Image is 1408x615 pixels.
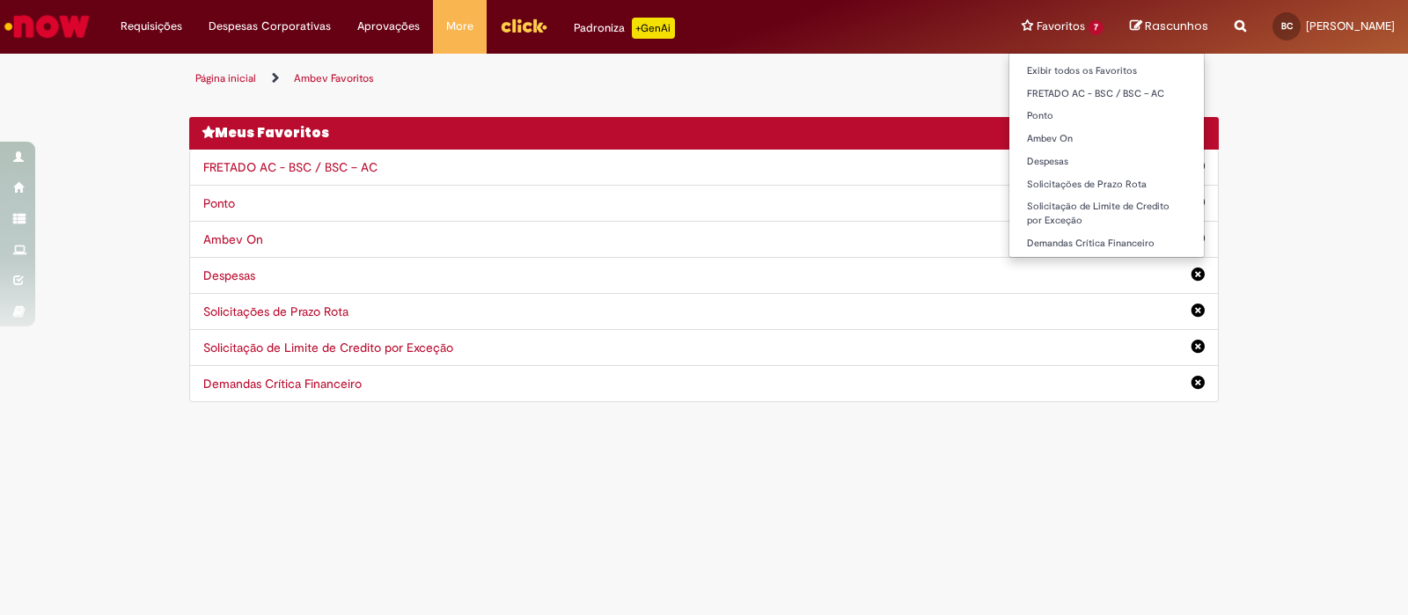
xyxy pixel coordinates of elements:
[357,18,420,35] span: Aprovações
[1306,18,1395,33] span: [PERSON_NAME]
[574,18,675,39] div: Padroniza
[500,12,547,39] img: click_logo_yellow_360x200.png
[1009,106,1204,126] a: Ponto
[1130,18,1208,35] a: Rascunhos
[1009,234,1204,253] a: Demandas Crítica Financeiro
[203,376,362,392] a: Demandas Crítica Financeiro
[1281,20,1293,32] span: BC
[1009,62,1204,81] a: Exibir todos os Favoritos
[1009,197,1204,230] a: Solicitação de Limite de Credito por Exceção
[1009,84,1204,104] a: FRETADO AC - BSC / BSC – AC
[215,123,329,142] span: Meus Favoritos
[2,9,92,44] img: ServiceNow
[1037,18,1085,35] span: Favoritos
[203,304,348,319] a: Solicitações de Prazo Rota
[203,159,378,175] a: FRETADO AC - BSC / BSC – AC
[1009,152,1204,172] a: Despesas
[294,71,374,85] a: Ambev Favoritos
[1009,175,1204,194] a: Solicitações de Prazo Rota
[1009,129,1204,149] a: Ambev On
[632,18,675,39] p: +GenAi
[203,195,235,211] a: Ponto
[1089,20,1104,35] span: 7
[209,18,331,35] span: Despesas Corporativas
[121,18,182,35] span: Requisições
[1008,53,1205,258] ul: Favoritos
[203,340,453,355] a: Solicitação de Limite de Credito por Exceção
[189,62,1219,95] ul: Trilhas de página
[446,18,473,35] span: More
[1145,18,1208,34] span: Rascunhos
[195,71,256,85] a: Página inicial
[203,231,263,247] a: Ambev On
[203,267,255,283] a: Despesas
